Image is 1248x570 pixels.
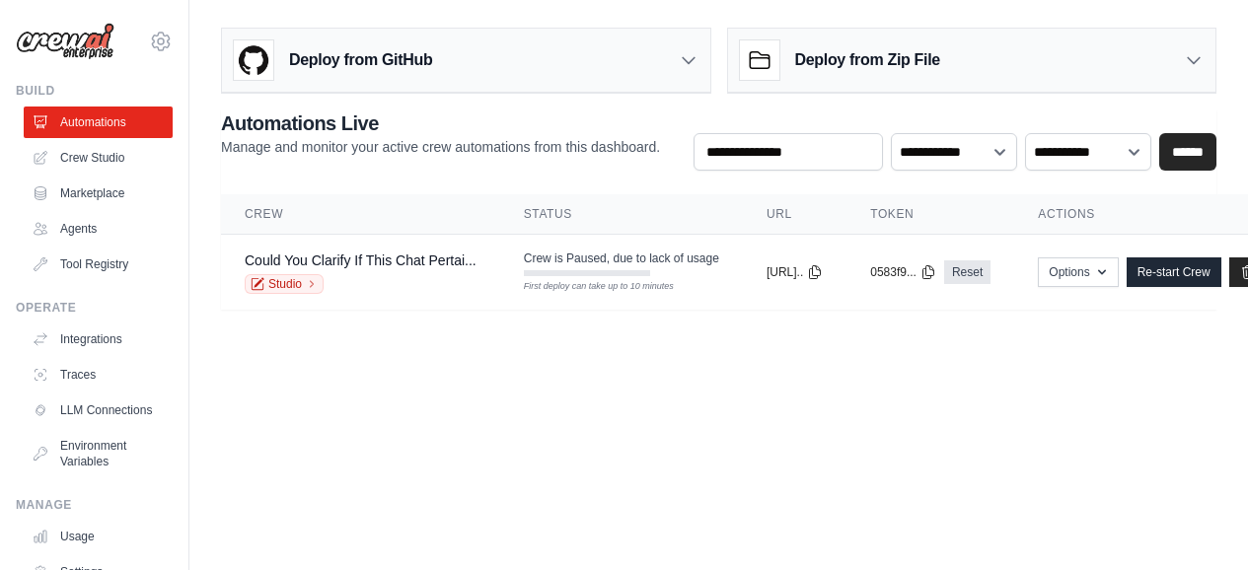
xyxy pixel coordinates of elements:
[16,23,114,60] img: Logo
[24,249,173,280] a: Tool Registry
[16,83,173,99] div: Build
[16,497,173,513] div: Manage
[870,264,936,280] button: 0583f9...
[524,280,650,294] div: First deploy can take up to 10 minutes
[221,109,660,137] h2: Automations Live
[500,194,743,235] th: Status
[245,274,324,294] a: Studio
[221,137,660,157] p: Manage and monitor your active crew automations from this dashboard.
[1127,257,1221,287] a: Re-start Crew
[846,194,1014,235] th: Token
[24,213,173,245] a: Agents
[24,323,173,355] a: Integrations
[245,252,477,268] a: Could You Clarify If This Chat Pertai...
[24,178,173,209] a: Marketplace
[234,40,273,80] img: GitHub Logo
[1038,257,1118,287] button: Options
[24,359,173,391] a: Traces
[743,194,846,235] th: URL
[24,430,173,477] a: Environment Variables
[221,194,500,235] th: Crew
[524,250,719,266] span: Crew is Paused, due to lack of usage
[1149,475,1248,570] iframe: Chat Widget
[795,48,940,72] h3: Deploy from Zip File
[24,394,173,426] a: LLM Connections
[944,260,991,284] a: Reset
[16,300,173,316] div: Operate
[24,107,173,138] a: Automations
[24,521,173,552] a: Usage
[289,48,432,72] h3: Deploy from GitHub
[24,142,173,174] a: Crew Studio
